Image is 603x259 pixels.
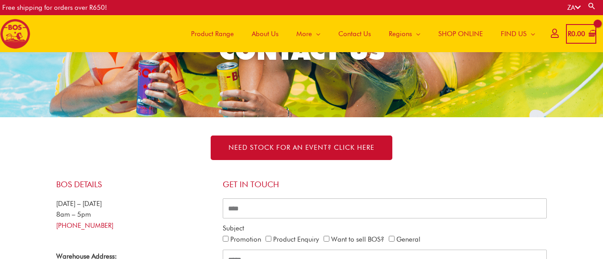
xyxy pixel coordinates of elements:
[230,235,261,243] label: Promotion
[223,180,547,189] h4: Get in touch
[568,30,585,38] bdi: 0.00
[587,2,596,10] a: Search button
[287,15,329,52] a: More
[566,24,596,44] a: View Shopping Cart, empty
[567,4,581,12] a: ZA
[329,15,380,52] a: Contact Us
[56,180,214,189] h4: BOS Details
[191,21,234,47] span: Product Range
[396,235,420,243] label: General
[273,235,319,243] label: Product Enquiry
[296,21,312,47] span: More
[182,15,243,52] a: Product Range
[211,136,392,160] a: NEED STOCK FOR AN EVENT? Click here
[56,222,113,230] a: [PHONE_NUMBER]
[252,21,279,47] span: About Us
[389,21,412,47] span: Regions
[223,223,244,234] label: Subject
[338,21,371,47] span: Contact Us
[175,15,544,52] nav: Site Navigation
[229,144,374,151] span: NEED STOCK FOR AN EVENT? Click here
[438,21,483,47] span: SHOP ONLINE
[56,200,102,208] span: [DATE] – [DATE]
[380,15,429,52] a: Regions
[568,30,571,38] span: R
[429,15,492,52] a: SHOP ONLINE
[331,235,384,243] label: Want to sell BOS?
[501,21,527,47] span: FIND US
[243,15,287,52] a: About Us
[56,210,91,218] span: 8am – 5pm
